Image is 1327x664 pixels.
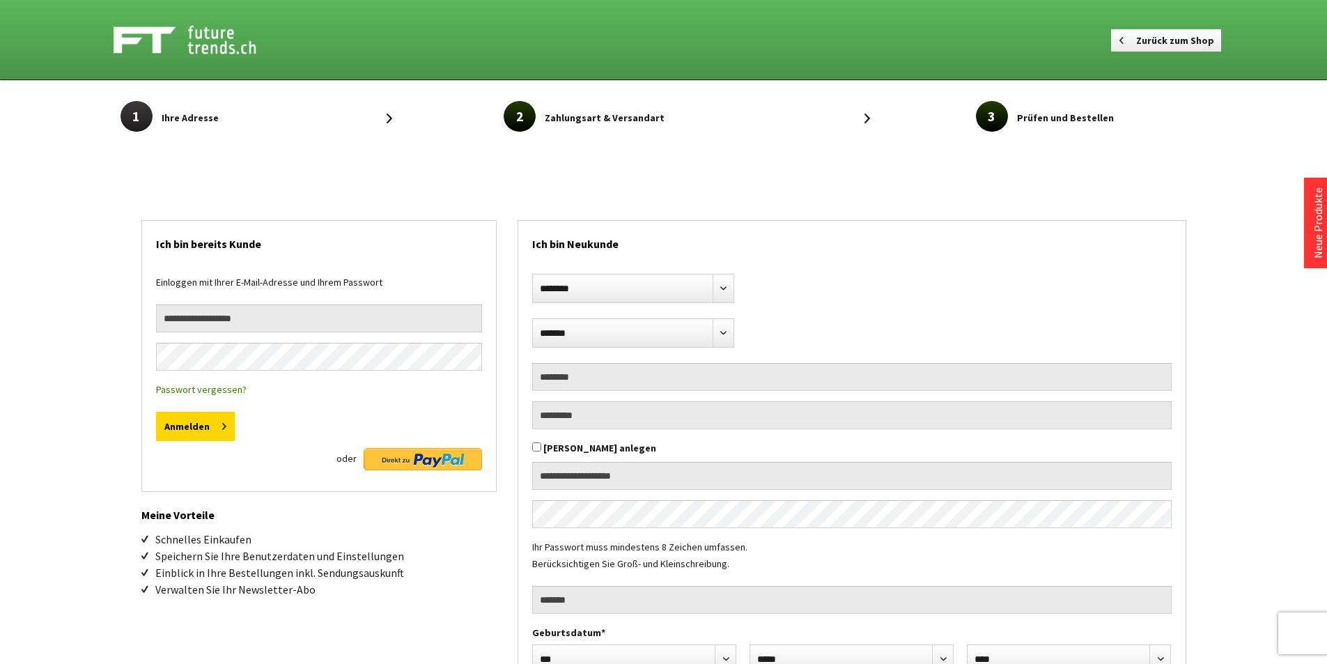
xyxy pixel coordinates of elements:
div: Ihr Passwort muss mindestens 8 Zeichen umfassen. Berücksichtigen Sie Groß- und Kleinschreibung. [532,539,1172,586]
img: Direkt zu PayPal Button [364,448,482,470]
li: Einblick in Ihre Bestellungen inkl. Sendungsauskunft [155,564,497,581]
span: Ihre Adresse [162,109,219,126]
span: 3 [976,101,1008,132]
button: Anmelden [156,412,235,441]
label: [PERSON_NAME] anlegen [543,442,656,454]
span: 2 [504,101,536,132]
span: oder [336,448,357,469]
a: Zurück zum Shop [1111,29,1221,52]
span: 1 [121,101,153,132]
img: Shop Futuretrends - zur Startseite wechseln [114,22,287,57]
span: Zahlungsart & Versandart [545,109,665,126]
span: Prüfen und Bestellen [1017,109,1114,126]
li: Verwalten Sie Ihr Newsletter-Abo [155,581,497,598]
h2: Ich bin Neukunde [532,221,1172,260]
h2: Meine Vorteile [141,492,497,524]
h2: Ich bin bereits Kunde [156,221,482,260]
li: Schnelles Einkaufen [155,531,497,548]
a: Passwort vergessen? [156,383,247,396]
div: Einloggen mit Ihrer E-Mail-Adresse und Ihrem Passwort [156,274,482,304]
li: Speichern Sie Ihre Benutzerdaten und Einstellungen [155,548,497,564]
label: Geburtsdatum* [532,624,1172,641]
a: Neue Produkte [1311,187,1325,258]
a: Shop Futuretrends - zur Startseite wechseln [114,22,380,57]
